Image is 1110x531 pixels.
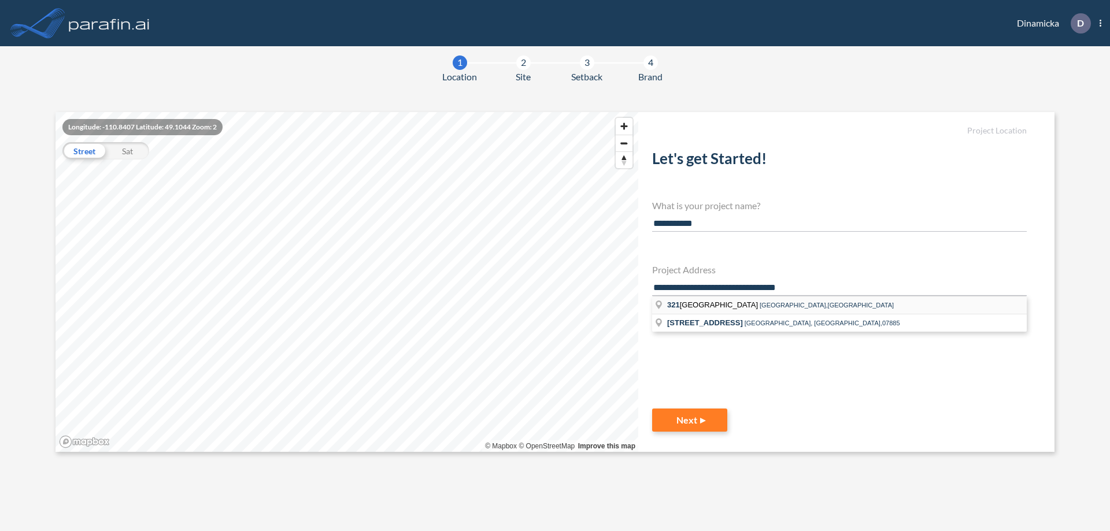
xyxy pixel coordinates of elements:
div: Sat [106,142,149,159]
h2: Let's get Started! [652,150,1027,172]
div: 2 [516,55,531,70]
div: 3 [580,55,594,70]
div: Dinamicka [1000,13,1101,34]
span: [GEOGRAPHIC_DATA], [GEOGRAPHIC_DATA],07885 [745,320,900,326]
div: Street [62,142,106,159]
h4: Project Address [652,264,1027,275]
div: 1 [453,55,467,70]
span: Brand [638,70,663,84]
button: Reset bearing to north [616,151,632,168]
span: [GEOGRAPHIC_DATA],[GEOGRAPHIC_DATA] [760,302,894,309]
span: Setback [571,70,602,84]
canvas: Map [55,112,638,452]
span: Reset bearing to north [616,152,632,168]
span: Location [442,70,477,84]
span: [GEOGRAPHIC_DATA] [667,300,760,309]
h4: What is your project name? [652,200,1027,211]
a: Mapbox [485,442,517,450]
img: logo [66,12,152,35]
button: Next [652,409,727,432]
a: OpenStreetMap [519,442,575,450]
span: Site [516,70,531,84]
p: D [1077,18,1084,28]
span: [STREET_ADDRESS] [667,318,743,327]
a: Mapbox homepage [59,435,110,448]
a: Improve this map [578,442,635,450]
span: 321 [667,300,680,309]
button: Zoom in [616,118,632,135]
button: Zoom out [616,135,632,151]
div: Longitude: -110.8407 Latitude: 49.1044 Zoom: 2 [62,119,223,135]
div: 4 [643,55,658,70]
h5: Project Location [652,126,1027,136]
